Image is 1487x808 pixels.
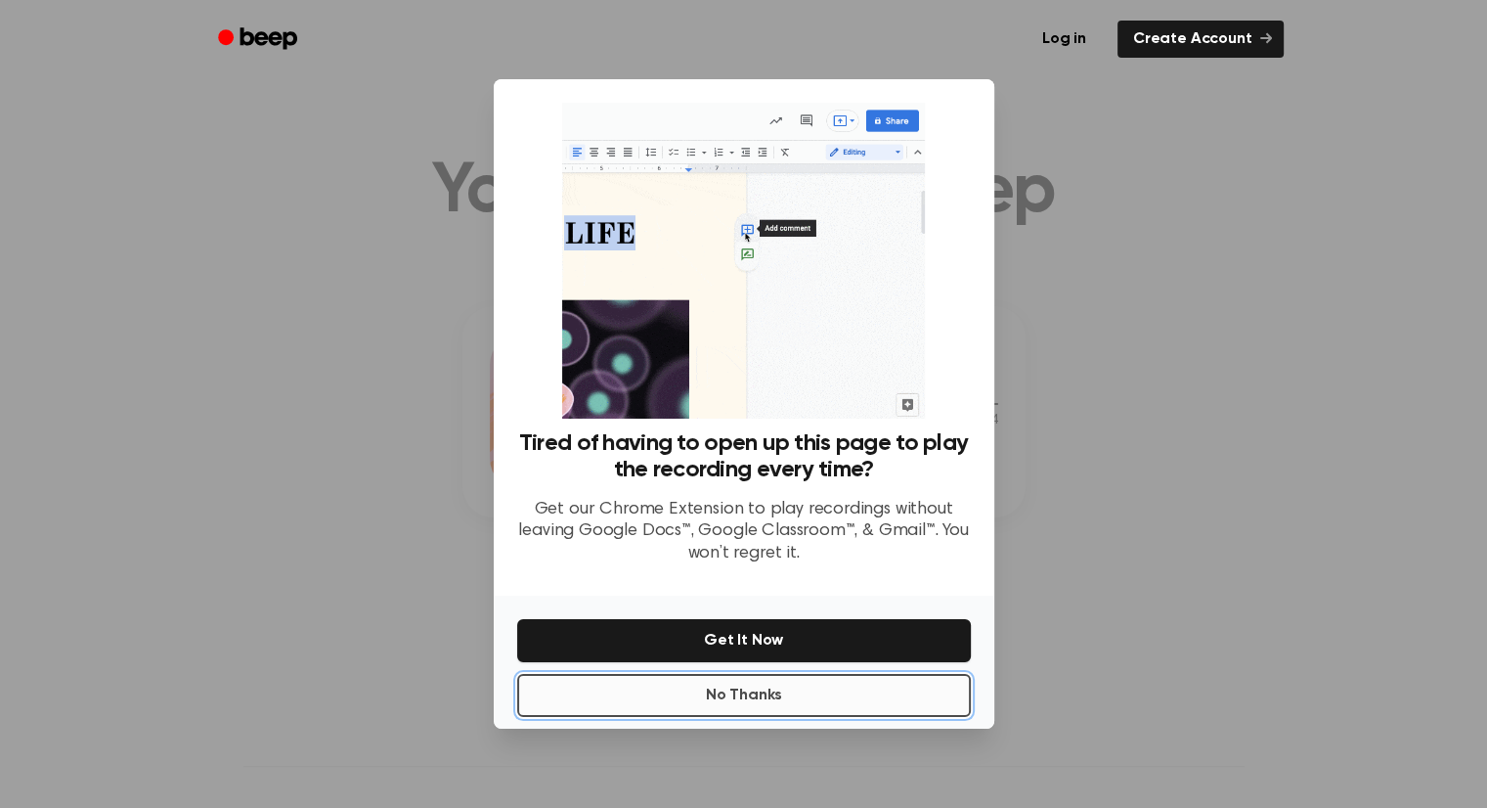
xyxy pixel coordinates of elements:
[517,619,971,662] button: Get It Now
[1117,21,1284,58] a: Create Account
[517,430,971,483] h3: Tired of having to open up this page to play the recording every time?
[562,103,925,419] img: Beep extension in action
[204,21,315,59] a: Beep
[1023,17,1106,62] a: Log in
[517,674,971,717] button: No Thanks
[517,499,971,565] p: Get our Chrome Extension to play recordings without leaving Google Docs™, Google Classroom™, & Gm...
